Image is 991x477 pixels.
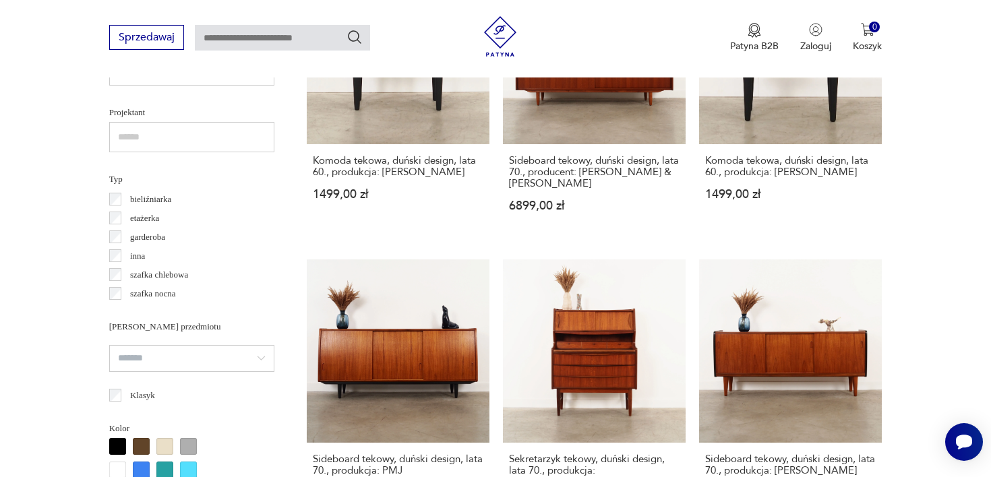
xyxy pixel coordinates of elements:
[800,40,831,53] p: Zaloguj
[480,16,520,57] img: Patyna - sklep z meblami i dekoracjami vintage
[705,155,876,178] h3: Komoda tekowa, duński design, lata 60., produkcja: [PERSON_NAME]
[705,453,876,476] h3: Sideboard tekowy, duński design, lata 70., produkcja: [PERSON_NAME]
[130,249,145,263] p: inna
[109,25,184,50] button: Sprzedawaj
[730,23,779,53] a: Ikona medaluPatyna B2B
[109,34,184,43] a: Sprzedawaj
[861,23,874,36] img: Ikona koszyka
[109,421,274,436] p: Kolor
[853,40,882,53] p: Koszyk
[705,189,876,200] p: 1499,00 zł
[130,286,176,301] p: szafka nocna
[809,23,822,36] img: Ikonka użytkownika
[130,267,188,282] p: szafka chlebowa
[853,23,882,53] button: 0Koszyk
[130,230,165,245] p: garderoba
[347,29,363,45] button: Szukaj
[109,172,274,187] p: Typ
[313,189,483,200] p: 1499,00 zł
[730,40,779,53] p: Patyna B2B
[130,192,171,207] p: bieliźniarka
[109,105,274,120] p: Projektant
[509,200,680,212] p: 6899,00 zł
[130,388,155,403] p: Klasyk
[313,155,483,178] h3: Komoda tekowa, duński design, lata 60., produkcja: [PERSON_NAME]
[130,211,159,226] p: etażerka
[748,23,761,38] img: Ikona medalu
[509,155,680,189] h3: Sideboard tekowy, duński design, lata 70., producent: [PERSON_NAME] & [PERSON_NAME]
[730,23,779,53] button: Patyna B2B
[109,319,274,334] p: [PERSON_NAME] przedmiotu
[800,23,831,53] button: Zaloguj
[945,423,983,461] iframe: Smartsupp widget button
[869,22,880,33] div: 0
